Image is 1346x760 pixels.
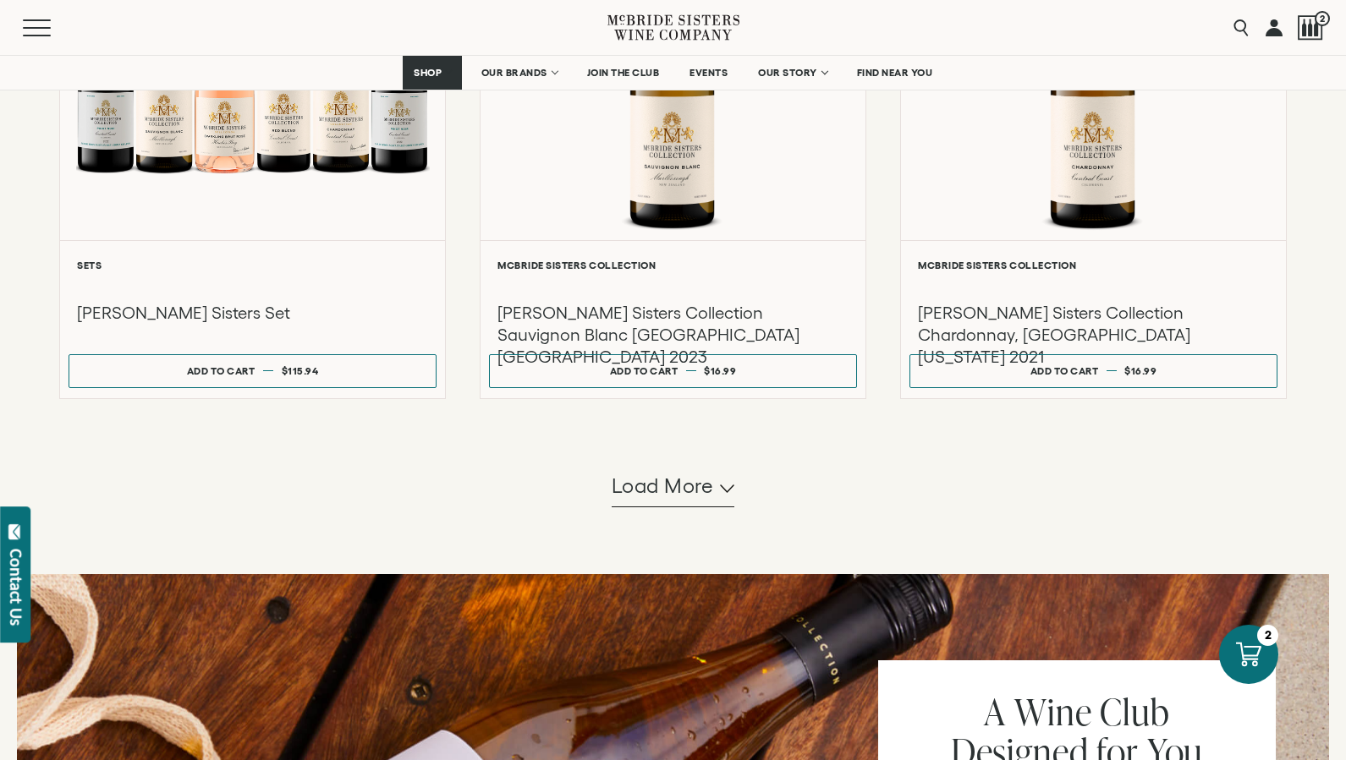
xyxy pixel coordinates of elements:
span: JOIN THE CLUB [587,67,660,79]
span: FIND NEAR YOU [857,67,933,79]
span: OUR BRANDS [481,67,547,79]
span: OUR STORY [758,67,817,79]
button: Add to cart $115.94 [69,354,437,388]
a: SHOP [403,56,462,90]
span: 2 [1315,11,1330,26]
div: 2 [1257,625,1278,646]
h3: [PERSON_NAME] Sisters Collection Sauvignon Blanc [GEOGRAPHIC_DATA] [GEOGRAPHIC_DATA] 2023 [497,302,849,368]
div: Add to cart [187,358,255,383]
span: EVENTS [689,67,728,79]
span: Load more [612,472,714,500]
span: SHOP [414,67,442,79]
h3: [PERSON_NAME] Sisters Set [77,302,428,324]
h3: [PERSON_NAME] Sisters Collection Chardonnay, [GEOGRAPHIC_DATA][US_STATE] 2021 [918,302,1269,368]
span: $16.99 [704,365,736,376]
span: A [984,686,1006,736]
button: Load more [612,467,735,507]
div: Contact Us [8,549,25,626]
h6: McBride Sisters Collection [918,260,1269,271]
span: $16.99 [1124,365,1156,376]
button: Mobile Menu Trigger [23,19,84,36]
a: OUR BRANDS [470,56,568,90]
button: Add to cart $16.99 [489,354,857,388]
span: Club [1100,686,1169,736]
span: $115.94 [282,365,319,376]
h6: McBride Sisters Collection [497,260,849,271]
button: Add to cart $16.99 [909,354,1277,388]
h6: Sets [77,260,428,271]
span: Wine [1014,686,1091,736]
a: OUR STORY [747,56,838,90]
a: FIND NEAR YOU [846,56,944,90]
a: JOIN THE CLUB [576,56,671,90]
div: Add to cart [1030,358,1099,383]
div: Add to cart [610,358,678,383]
a: EVENTS [678,56,739,90]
